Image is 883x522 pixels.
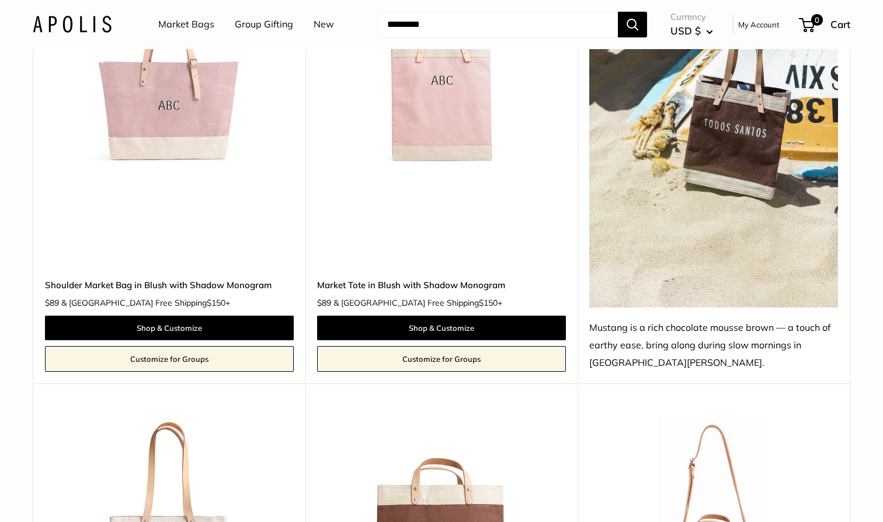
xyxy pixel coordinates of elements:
a: Shoulder Market Bag in Blush with Shadow Monogram [45,278,294,292]
a: Shop & Customize [317,316,566,340]
a: Group Gifting [235,16,293,33]
span: & [GEOGRAPHIC_DATA] Free Shipping + [333,299,502,307]
span: $89 [45,298,59,308]
a: Customize for Groups [317,346,566,372]
button: Search [618,12,647,37]
a: Shop & Customize [45,316,294,340]
iframe: Sign Up via Text for Offers [9,478,125,513]
span: & [GEOGRAPHIC_DATA] Free Shipping + [61,299,230,307]
span: $150 [207,298,225,308]
a: Market Tote in Blush with Shadow Monogram [317,278,566,292]
span: $150 [479,298,498,308]
span: 0 [811,14,823,26]
span: USD $ [670,25,701,37]
span: Currency [670,9,713,25]
img: Apolis [33,16,112,33]
div: Mustang is a rich chocolate mousse brown — a touch of earthy ease, bring along during slow mornin... [589,319,838,372]
span: Cart [830,18,850,30]
a: 0 Cart [800,15,850,34]
a: Market Bags [158,16,214,33]
a: Customize for Groups [45,346,294,372]
a: New [314,16,334,33]
a: My Account [738,18,780,32]
span: $89 [317,298,331,308]
input: Search... [378,12,618,37]
button: USD $ [670,22,713,40]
